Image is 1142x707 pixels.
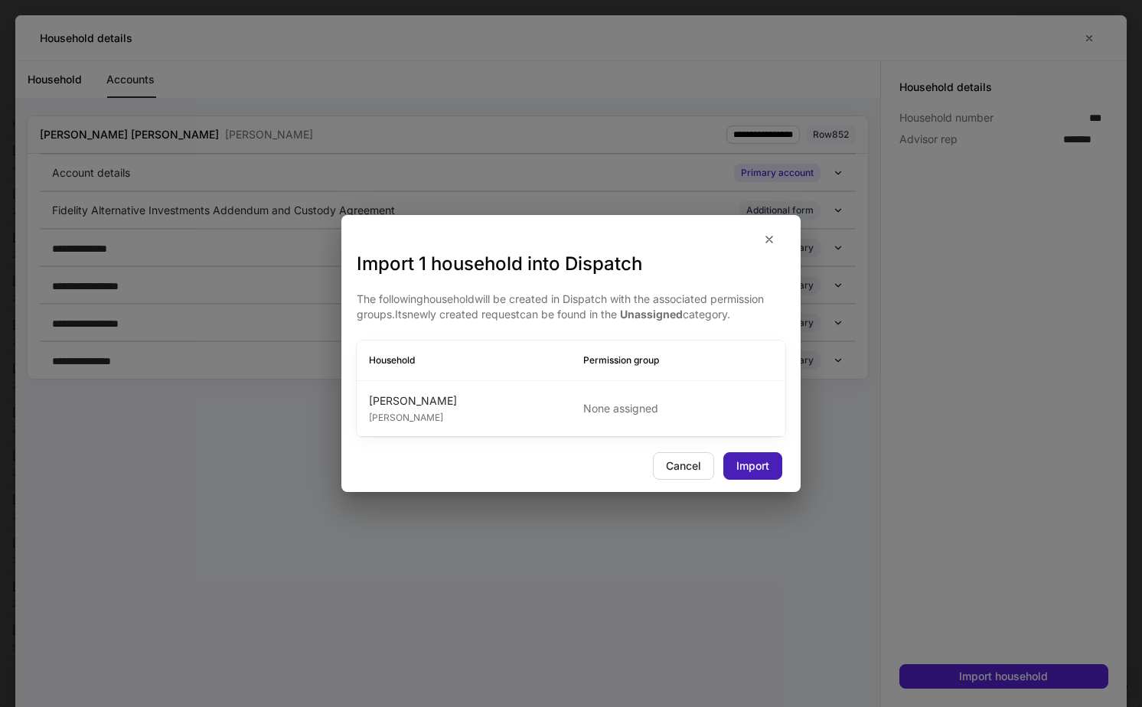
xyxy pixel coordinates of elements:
[369,353,559,367] h6: Household
[653,452,714,480] button: Cancel
[736,461,769,471] div: Import
[620,308,683,321] strong: Unassigned
[357,292,785,322] p: The following household will be created in Dispatch with the associated permission groups. Its ne...
[369,393,559,409] div: [PERSON_NAME]
[583,401,773,416] p: None assigned
[369,409,559,424] div: [PERSON_NAME]
[583,353,773,367] h6: Permission group
[723,452,782,480] button: Import
[666,461,701,471] div: Cancel
[357,252,785,276] h3: Import 1 household into Dispatch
